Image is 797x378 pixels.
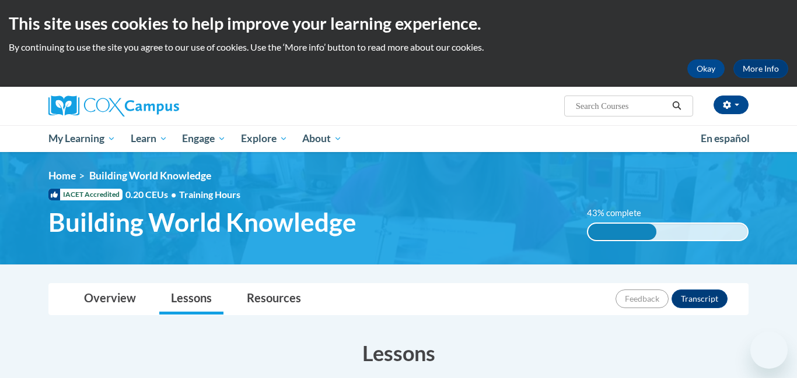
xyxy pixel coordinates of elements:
[295,125,350,152] a: About
[31,125,766,152] div: Main menu
[41,125,123,152] a: My Learning
[9,41,788,54] p: By continuing to use the site you agree to our use of cookies. Use the ‘More info’ button to read...
[302,132,342,146] span: About
[48,189,123,200] span: IACET Accredited
[131,132,167,146] span: Learn
[672,289,728,308] button: Transcript
[687,59,725,78] button: Okay
[171,189,176,200] span: •
[48,96,179,116] img: Cox Campus
[89,169,211,182] span: Building World Knowledge
[9,12,788,35] h2: This site uses cookies to help improve your learning experience.
[575,99,668,113] input: Search Courses
[714,96,749,114] button: Account Settings
[48,96,270,116] a: Cox Campus
[668,99,686,113] button: Search
[174,125,233,152] a: Engage
[241,132,288,146] span: Explore
[750,331,788,369] iframe: Button to launch messaging window
[159,284,223,315] a: Lessons
[693,126,757,151] a: En español
[701,132,750,144] span: En español
[72,284,148,315] a: Overview
[233,125,295,152] a: Explore
[48,132,116,146] span: My Learning
[125,188,179,201] span: 0.20 CEUs
[616,289,669,308] button: Feedback
[123,125,175,152] a: Learn
[179,189,240,200] span: Training Hours
[733,59,788,78] a: More Info
[48,169,76,182] a: Home
[235,284,313,315] a: Resources
[48,338,749,368] h3: Lessons
[48,207,356,238] span: Building World Knowledge
[182,132,226,146] span: Engage
[588,224,657,240] div: 43% complete
[587,207,654,220] label: 43% complete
